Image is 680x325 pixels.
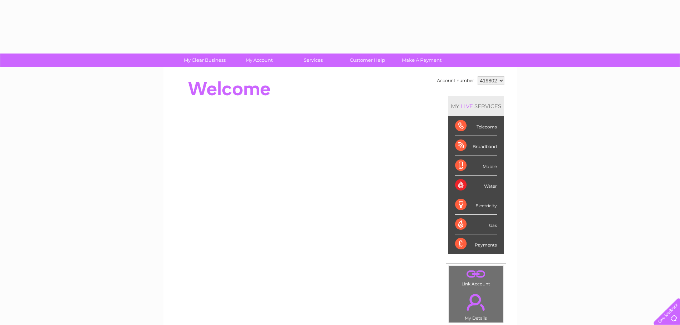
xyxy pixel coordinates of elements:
[455,195,497,215] div: Electricity
[230,54,288,67] a: My Account
[338,54,397,67] a: Customer Help
[175,54,234,67] a: My Clear Business
[448,288,504,323] td: My Details
[455,234,497,254] div: Payments
[455,156,497,176] div: Mobile
[455,176,497,195] div: Water
[450,290,502,315] a: .
[455,215,497,234] div: Gas
[448,266,504,288] td: Link Account
[392,54,451,67] a: Make A Payment
[450,268,502,280] a: .
[448,96,504,116] div: MY SERVICES
[284,54,343,67] a: Services
[435,75,476,87] td: Account number
[455,136,497,156] div: Broadband
[459,103,474,110] div: LIVE
[455,116,497,136] div: Telecoms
